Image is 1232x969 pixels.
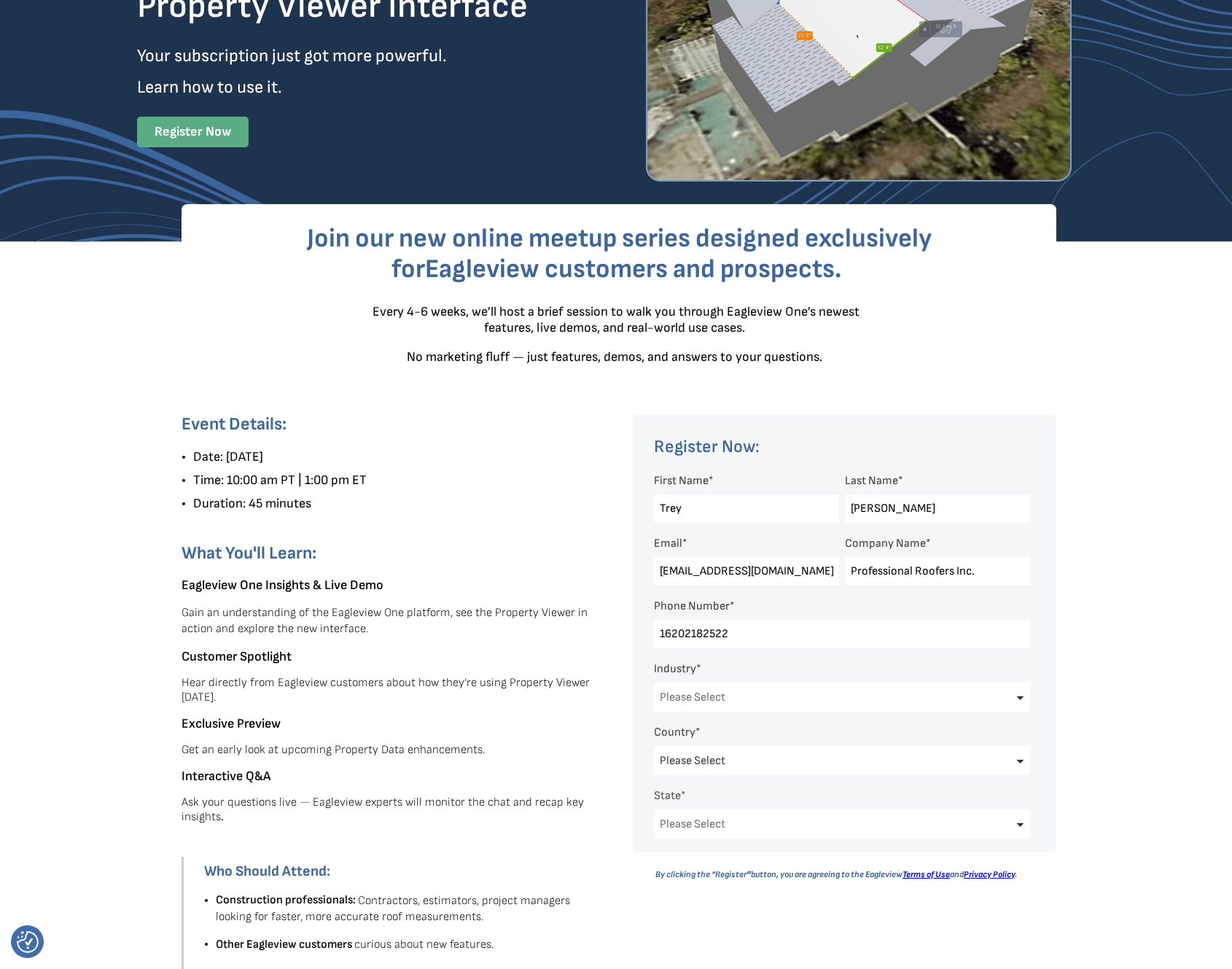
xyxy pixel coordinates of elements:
span: Date: [DATE] [193,449,263,464]
span: Event Details: [182,413,286,435]
strong: Who Should Attend: [204,863,330,880]
img: Revisit consent button [17,931,39,953]
span: Duration: 45 minutes [193,496,311,511]
span: Learn how to use it. [137,77,282,98]
span: Construction professionals: [216,893,356,907]
span: Contractors, estimators, project managers looking for faster, more accurate roof measurements. [216,894,570,924]
i: . [1015,869,1017,880]
span: . [221,809,224,823]
span: Eagleview customers and prospects. [425,254,842,285]
a: Terms of Use [902,869,950,880]
span: Get an early look at upcoming Property Data enhancements. [182,742,485,756]
span: Industry [654,662,696,676]
i: and [950,869,964,880]
span: No marketing fluff — just features, demos, and answers to your questions. [407,349,822,364]
span: Last Name [845,474,898,488]
span: What You'll Learn: [182,542,316,564]
span: Other Eagleview customers [216,938,352,952]
span: Company Name [845,537,926,550]
span: Customer Spotlight [182,648,292,663]
span: First Name [654,474,709,488]
span: curious about new features. [354,938,494,952]
span: Exclusive Preview [182,715,281,731]
span: Your subscription just got more powerful. [137,45,447,66]
span: Hear directly from Eagleview customers about how they’re using Property Viewer [DATE]. [182,675,590,704]
a: Register Now [137,117,249,147]
span: Ask your questions live — Eagleview experts will monitor the chat and recap key insights [182,795,584,823]
a: Privacy Policy [964,869,1015,880]
button: Consent Preferences [17,931,39,953]
span: Join our new online meetup series designed exclusively for [307,223,932,285]
span: Phone Number [654,599,730,613]
span: Eagleview One Insights & Live Demo [182,577,383,593]
strong: Register Now [155,124,231,139]
span: Country [654,725,695,739]
span: Interactive Q&A [182,768,270,783]
span: Gain an understanding of the Eagleview One platform, see the Property Viewer in action and explor... [182,606,588,636]
span: State [654,789,681,803]
i: By clicking the “Register [655,869,746,880]
i: button, you are agreeing to the Eagleview [751,869,902,880]
i: ” [746,869,751,880]
span: Register Now: [654,436,760,457]
span: Time: 10:00 am PT | 1:00 pm ET [193,472,367,488]
span: Email [654,537,682,550]
span: Every 4-6 weeks, we’ll host a brief session to walk you through Eagleview One’s newest features, ... [373,304,859,335]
